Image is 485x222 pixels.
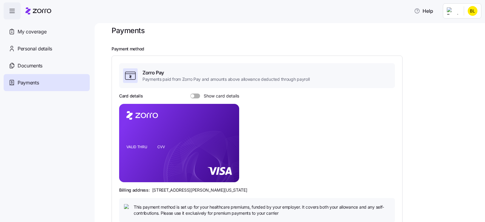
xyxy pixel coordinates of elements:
span: Documents [18,62,42,70]
span: My coverage [18,28,46,36]
a: Personal details [4,40,90,57]
span: Zorro Pay [142,69,309,77]
span: Payments paid from Zorro Pay and amounts above allowance deducted through payroll [142,76,309,82]
span: Help [414,7,433,15]
img: Employer logo [447,7,459,15]
a: Documents [4,57,90,74]
span: This payment method is set up for your healthcare premiums, funded by your employer. It covers bo... [134,204,390,217]
tspan: VALID THRU [126,145,147,149]
img: 1295ad2c56c7f6e0eeb945cfea7d74f9 [468,6,477,16]
span: Payments [18,79,39,87]
span: Billing address: [119,187,150,193]
span: Personal details [18,45,52,53]
a: Payments [4,74,90,91]
button: Help [409,5,438,17]
img: icon bulb [124,204,131,211]
span: [STREET_ADDRESS][PERSON_NAME][US_STATE] [152,187,247,193]
a: My coverage [4,23,90,40]
h2: Payment method [112,46,477,52]
span: Show card details [200,94,239,98]
h3: Card details [119,93,143,99]
h1: Payments [112,26,145,35]
tspan: CVV [157,145,165,149]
